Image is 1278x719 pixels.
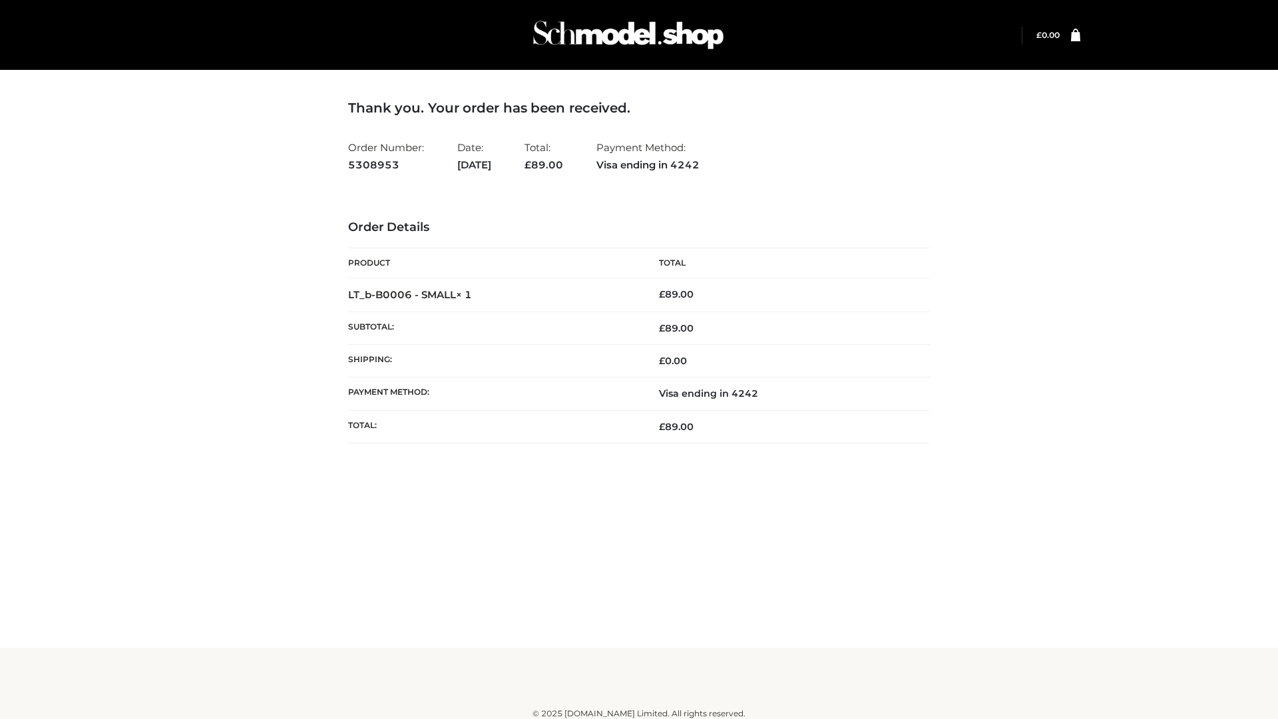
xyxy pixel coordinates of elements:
[348,220,930,235] h3: Order Details
[348,312,639,344] th: Subtotal:
[529,9,728,61] img: Schmodel Admin 964
[596,136,700,176] li: Payment Method:
[525,136,563,176] li: Total:
[348,248,639,278] th: Product
[659,288,665,300] span: £
[1036,30,1060,40] a: £0.00
[348,100,930,116] h3: Thank you. Your order has been received.
[659,322,665,334] span: £
[348,136,424,176] li: Order Number:
[659,288,694,300] bdi: 89.00
[659,421,694,433] span: 89.00
[348,410,639,443] th: Total:
[457,156,491,174] strong: [DATE]
[348,156,424,174] strong: 5308953
[1036,30,1042,40] span: £
[659,421,665,433] span: £
[596,156,700,174] strong: Visa ending in 4242
[348,345,639,377] th: Shipping:
[659,355,665,367] span: £
[639,248,930,278] th: Total
[639,377,930,410] td: Visa ending in 4242
[1036,30,1060,40] bdi: 0.00
[525,158,563,171] span: 89.00
[348,377,639,410] th: Payment method:
[456,288,472,301] strong: × 1
[348,288,472,301] strong: LT_b-B0006 - SMALL
[457,136,491,176] li: Date:
[659,355,687,367] bdi: 0.00
[525,158,531,171] span: £
[659,322,694,334] span: 89.00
